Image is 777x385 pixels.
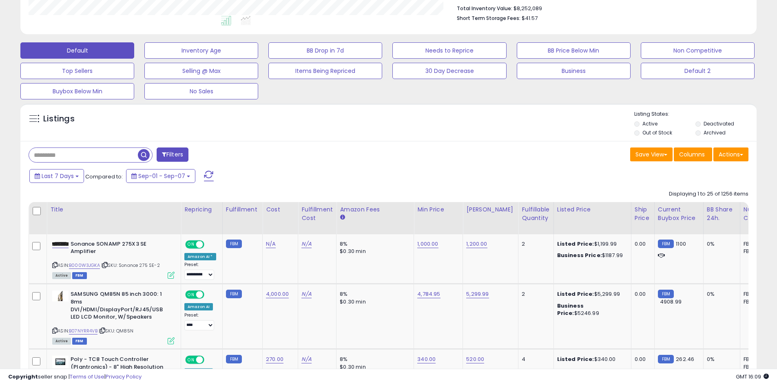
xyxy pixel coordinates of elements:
[635,290,648,298] div: 0.00
[72,272,87,279] span: FBM
[557,356,625,363] div: $340.00
[466,290,489,298] a: 5,299.99
[457,15,520,22] b: Short Term Storage Fees:
[658,240,674,248] small: FBM
[392,42,506,59] button: Needs to Reprice
[52,240,175,278] div: ASIN:
[8,373,38,381] strong: Copyright
[42,172,74,180] span: Last 7 Days
[340,205,410,214] div: Amazon Fees
[266,290,289,298] a: 4,000.00
[660,298,682,306] span: 4908.99
[707,240,734,248] div: 0%
[301,205,333,222] div: Fulfillment Cost
[20,42,134,59] button: Default
[417,240,438,248] a: 1,000.00
[226,205,259,214] div: Fulfillment
[266,240,276,248] a: N/A
[144,42,258,59] button: Inventory Age
[340,290,407,298] div: 8%
[707,290,734,298] div: 0%
[71,290,170,323] b: SAMSUNG QM85N 85 inch 3000: 1 8ms DVI/HDMI/DisplayPort/RJ45/USB LED LCD Monitor, W/Speakers
[144,63,258,79] button: Selling @ Max
[630,147,673,161] button: Save View
[52,338,71,345] span: All listings currently available for purchase on Amazon
[704,129,726,136] label: Archived
[70,373,104,381] a: Terms of Use
[203,291,216,298] span: OFF
[8,373,142,381] div: seller snap | |
[517,63,631,79] button: Business
[417,355,436,363] a: 340.00
[744,356,770,363] div: FBA: 0
[301,355,311,363] a: N/A
[641,63,755,79] button: Default 2
[522,205,550,222] div: Fulfillable Quantity
[71,240,170,257] b: Sonance SONAMP 275X3 SE Amplifier
[557,302,625,317] div: $5246.99
[186,241,196,248] span: ON
[392,63,506,79] button: 30 Day Decrease
[557,240,625,248] div: $1,199.99
[466,240,487,248] a: 1,200.00
[635,240,648,248] div: 0.00
[466,355,484,363] a: 520.00
[557,252,625,259] div: $1187.99
[744,205,773,222] div: Num of Comp.
[658,355,674,363] small: FBM
[522,356,547,363] div: 4
[268,42,382,59] button: BB Drop in 7d
[301,240,311,248] a: N/A
[669,190,748,198] div: Displaying 1 to 25 of 1256 items
[557,290,625,298] div: $5,299.99
[157,147,188,162] button: Filters
[658,205,700,222] div: Current Buybox Price
[340,356,407,363] div: 8%
[226,290,242,298] small: FBM
[517,42,631,59] button: BB Price Below Min
[43,113,75,125] h5: Listings
[266,355,283,363] a: 270.00
[184,205,219,214] div: Repricing
[340,248,407,255] div: $0.30 min
[557,355,594,363] b: Listed Price:
[138,172,185,180] span: Sep-01 - Sep-07
[20,83,134,99] button: Buybox Below Min
[676,355,694,363] span: 262.46
[52,290,69,301] img: 31icNoZC0yL._SL40_.jpg
[126,169,195,183] button: Sep-01 - Sep-07
[457,5,512,12] b: Total Inventory Value:
[184,303,213,310] div: Amazon AI
[713,147,748,161] button: Actions
[557,240,594,248] b: Listed Price:
[557,302,584,317] b: Business Price:
[226,355,242,363] small: FBM
[186,356,196,363] span: ON
[634,110,757,118] p: Listing States:
[457,3,742,13] li: $8,252,089
[72,338,87,345] span: FBM
[744,298,770,306] div: FBM: 5
[29,169,84,183] button: Last 7 Days
[676,240,686,248] span: 1100
[674,147,712,161] button: Columns
[736,373,769,381] span: 2025-09-15 16:09 GMT
[52,356,69,368] img: 314ab-Y90RL._SL40_.jpg
[52,290,175,343] div: ASIN:
[106,373,142,381] a: Privacy Policy
[417,205,459,214] div: Min Price
[635,205,651,222] div: Ship Price
[522,240,547,248] div: 2
[658,290,674,298] small: FBM
[144,83,258,99] button: No Sales
[635,356,648,363] div: 0.00
[522,290,547,298] div: 2
[69,328,97,334] a: B07NYRR4VB
[99,328,133,334] span: | SKU: QM85N
[85,173,123,180] span: Compared to:
[557,290,594,298] b: Listed Price:
[642,120,657,127] label: Active
[417,290,440,298] a: 4,784.95
[744,290,770,298] div: FBA: 0
[466,205,515,214] div: [PERSON_NAME]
